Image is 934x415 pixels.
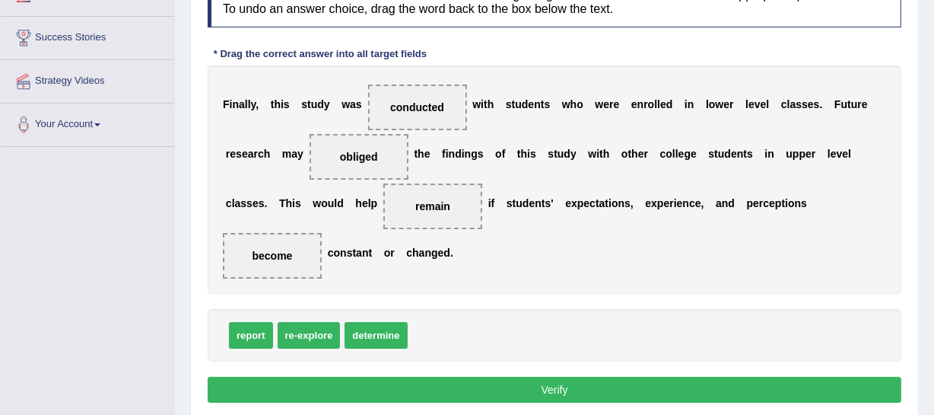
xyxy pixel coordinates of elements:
b: e [678,148,685,160]
b: o [621,148,628,160]
b: r [390,247,394,259]
b: c [763,197,769,209]
b: n [449,148,456,160]
b: a [350,98,356,110]
b: l [706,98,709,110]
b: t [782,197,786,209]
span: conducted [390,101,444,113]
b: d [724,148,731,160]
span: remain [415,200,450,212]
b: d [443,247,450,259]
a: Success Stories [1,17,174,55]
b: d [337,197,344,209]
b: e [691,148,697,160]
b: i [446,148,449,160]
b: s [301,98,307,110]
b: h [570,98,577,110]
b: i [281,98,284,110]
b: , [256,98,259,110]
b: i [764,148,767,160]
b: u [718,148,725,160]
b: d [455,148,462,160]
b: e [808,98,814,110]
b: c [781,98,787,110]
b: t [628,148,632,160]
b: x [651,197,657,209]
b: t [599,148,603,160]
b: w [313,197,321,209]
b: c [689,197,695,209]
b: u [851,98,858,110]
b: o [384,247,391,259]
b: n [688,98,694,110]
b: . [450,247,453,259]
b: s [624,197,631,209]
b: o [321,197,328,209]
b: t [541,98,545,110]
b: l [368,197,371,209]
b: e [603,98,609,110]
b: n [737,148,744,160]
b: g [685,148,691,160]
b: e [723,98,729,110]
b: a [790,98,796,110]
b: h [412,247,419,259]
b: c [328,247,334,259]
b: n [362,247,369,259]
b: l [766,98,769,110]
b: i [292,197,295,209]
b: a [599,197,605,209]
b: e [645,197,651,209]
b: , [631,197,634,209]
b: f [502,148,506,160]
b: h [286,197,293,209]
b: s [478,148,484,160]
b: c [226,197,232,209]
b: r [729,98,733,110]
b: e [529,197,535,209]
a: Your Account [1,104,174,142]
b: i [608,197,612,209]
span: Drop target [383,184,482,229]
b: f [491,197,495,209]
b: e [769,197,775,209]
b: e [748,98,755,110]
b: t [605,197,608,209]
b: o [577,98,583,110]
b: o [788,197,795,209]
span: Drop target [368,85,467,130]
b: s [801,197,807,209]
b: l [657,98,660,110]
b: n [683,197,690,209]
b: l [828,148,831,160]
b: o [495,148,502,160]
b: a [291,148,297,160]
b: n [767,148,774,160]
b: w [342,98,350,110]
b: g [431,247,438,259]
span: become [253,250,293,262]
b: i [462,148,465,160]
b: u [558,148,564,160]
b: s [506,98,512,110]
b: s [545,197,551,209]
b: l [654,98,657,110]
b: o [334,247,341,259]
b: . [820,98,823,110]
b: n [534,98,541,110]
b: e [438,247,444,259]
b: s [802,98,808,110]
b: l [245,98,248,110]
b: v [755,98,761,110]
b: t [596,197,599,209]
b: o [709,98,716,110]
b: F [223,98,230,110]
b: r [254,148,258,160]
b: h [274,98,281,110]
b: h [631,148,638,160]
button: Verify [208,377,901,403]
b: n [425,247,432,259]
b: l [232,197,235,209]
b: d [666,98,673,110]
b: e [614,98,620,110]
